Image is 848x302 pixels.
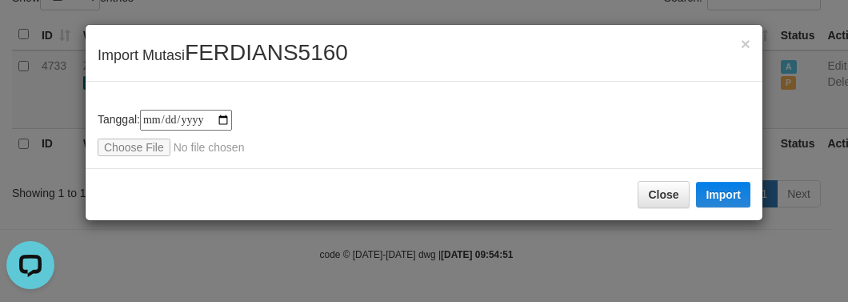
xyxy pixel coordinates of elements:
[638,181,689,208] button: Close
[98,47,348,63] span: Import Mutasi
[6,6,54,54] button: Open LiveChat chat widget
[741,34,750,53] span: ×
[98,110,750,156] div: Tanggal:
[185,40,348,65] span: FERDIANS5160
[696,182,750,207] button: Import
[741,35,750,52] button: Close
